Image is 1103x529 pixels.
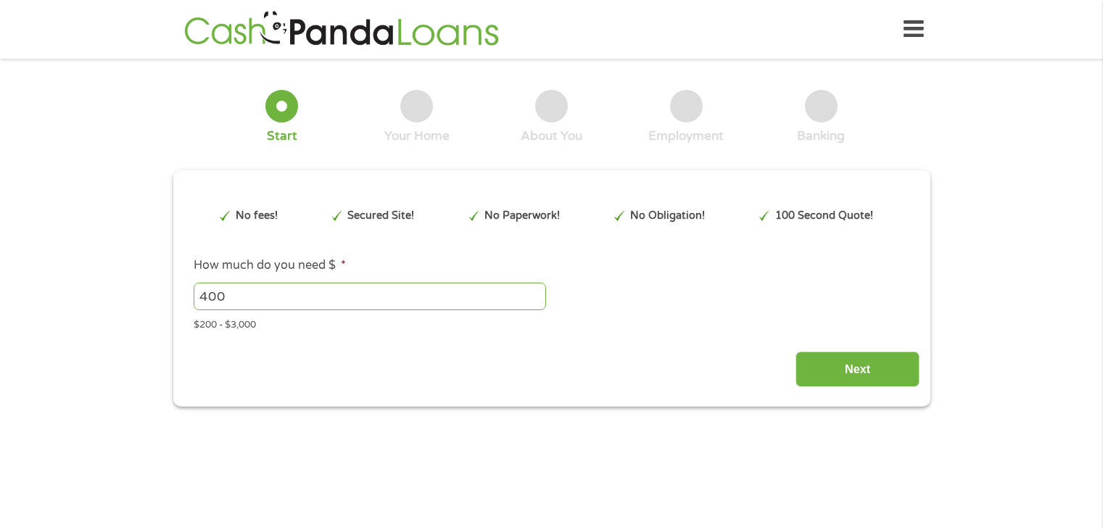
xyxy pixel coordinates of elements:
div: Banking [797,128,845,144]
p: Secured Site! [347,208,414,224]
p: No Paperwork! [484,208,560,224]
div: $200 - $3,000 [194,313,909,333]
p: No Obligation! [630,208,705,224]
img: GetLoanNow Logo [180,9,503,50]
label: How much do you need $ [194,258,346,273]
p: 100 Second Quote! [775,208,873,224]
input: Next [796,351,920,387]
div: Employment [648,128,724,144]
div: Your Home [384,128,450,144]
div: About You [521,128,582,144]
p: No fees! [236,208,278,224]
div: Start [267,128,297,144]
